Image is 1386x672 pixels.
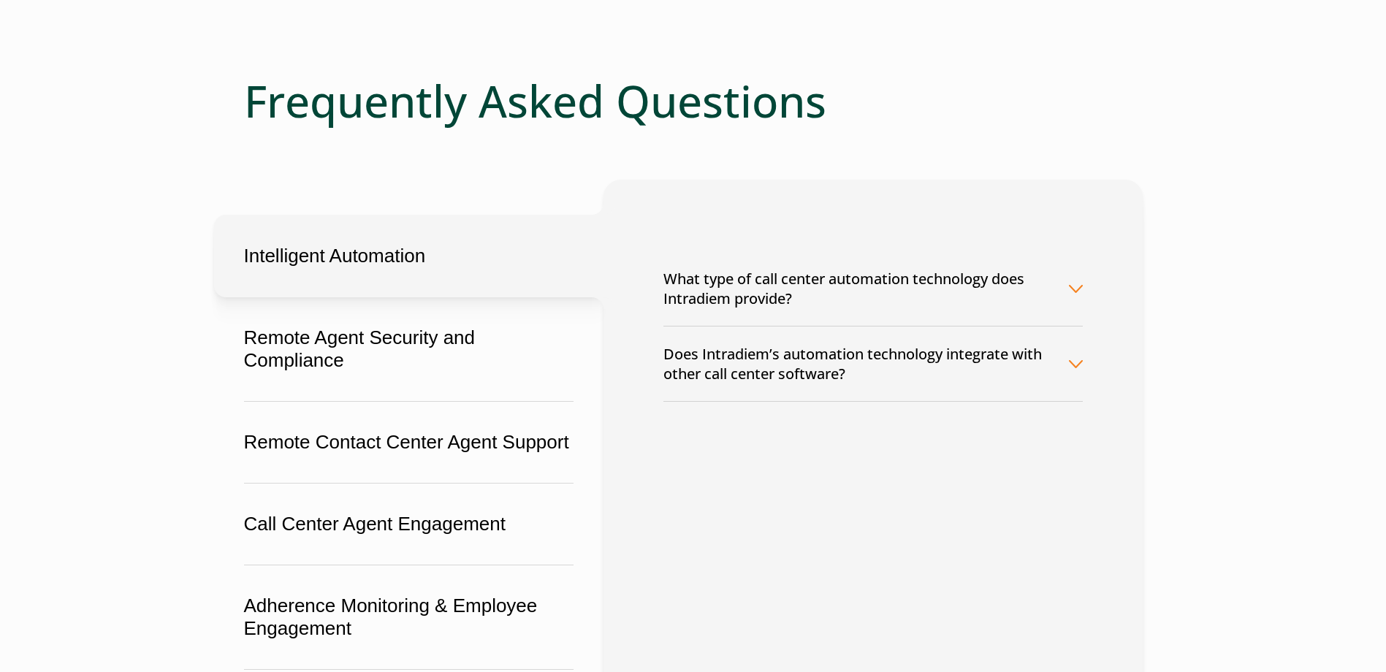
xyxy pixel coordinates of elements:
button: Remote Contact Center Agent Support [214,401,603,484]
button: Does Intradiem’s automation technology integrate with other call center software? [663,327,1083,401]
button: Call Center Agent Engagement [214,483,603,565]
button: What type of call center automation technology does Intradiem provide? [663,251,1083,326]
button: Intelligent Automation [214,215,603,297]
button: Adherence Monitoring & Employee Engagement [214,565,603,670]
h1: Frequently Asked Questions [244,75,1143,127]
button: Remote Agent Security and Compliance [214,297,603,402]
